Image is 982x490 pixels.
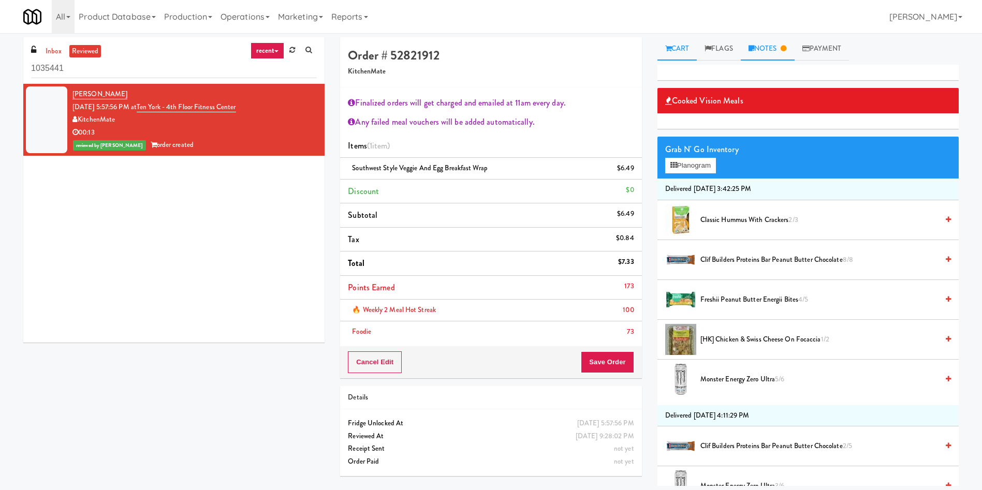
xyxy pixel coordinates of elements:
li: Delivered [DATE] 4:11:29 PM [657,405,959,427]
span: 8/8 [843,255,853,264]
a: inbox [43,45,64,58]
div: 100 [623,304,634,317]
div: $6.49 [617,162,634,175]
div: Clif Builders proteins Bar Peanut Butter Chocolate2/5 [696,440,951,453]
input: Search vision orders [31,59,317,78]
span: order created [151,140,194,150]
div: Reviewed At [348,430,634,443]
span: 1/2 [821,334,829,344]
a: [PERSON_NAME] [72,89,127,99]
span: Points Earned [348,281,394,293]
span: Foodie [352,326,371,336]
div: [HK] Chicken & Swiss Cheese On Focaccia1/2 [696,333,951,346]
div: Monster Energy Zero Ultra5/6 [696,373,951,386]
a: Ten York - 4th Floor Fitness Center [137,102,236,112]
a: Flags [697,37,741,61]
span: (1 ) [367,140,390,152]
div: Clif Builders proteins Bar Peanut Butter Chocolate8/8 [696,254,951,266]
span: 2/3 [788,215,798,225]
span: [HK] Chicken & Swiss Cheese On Focaccia [700,333,938,346]
div: Fridge Unlocked At [348,417,634,430]
span: not yet [614,456,634,466]
li: Delivered [DATE] 3:42:25 PM [657,179,959,200]
span: Monster Energy Zero Ultra [700,373,938,386]
span: Southwest Style Veggie and Egg Breakfast Wrap [352,163,488,173]
li: [PERSON_NAME][DATE] 5:57:56 PM atTen York - 4th Floor Fitness CenterKitchenMate00:13reviewed by [... [23,84,325,156]
img: Micromart [23,8,41,26]
h5: KitchenMate [348,68,634,76]
ng-pluralize: item [372,140,387,152]
div: Classic Hummus With Crackers2/3 [696,214,951,227]
span: 2/5 [843,441,852,451]
button: Planogram [665,158,716,173]
span: 5/6 [775,374,784,384]
div: [DATE] 9:28:02 PM [576,430,634,443]
span: 4/5 [798,294,808,304]
a: recent [251,42,285,59]
a: reviewed [69,45,101,58]
div: $0.84 [616,232,634,245]
span: Total [348,257,364,269]
span: [DATE] 5:57:56 PM at [72,102,137,112]
a: Payment [795,37,849,61]
span: Tax [348,233,359,245]
span: Clif Builders proteins Bar Peanut Butter Chocolate [700,440,938,453]
div: $6.49 [617,207,634,220]
div: Finalized orders will get charged and emailed at 11am every day. [348,95,634,111]
button: Cancel Edit [348,351,402,373]
span: Clif Builders proteins Bar Peanut Butter Chocolate [700,254,938,266]
div: Any failed meal vouchers will be added automatically. [348,114,634,130]
div: Details [348,391,634,404]
span: 🔥 Weekly 2 Meal Hot Streak [352,305,436,315]
div: $7.33 [618,256,634,269]
a: Notes [741,37,795,61]
div: Order Paid [348,455,634,468]
div: 73 [627,325,634,338]
div: Receipt Sent [348,442,634,455]
span: Cooked Vision Meals [665,93,743,109]
div: KitchenMate [72,113,317,126]
span: Items [348,140,390,152]
div: 173 [624,280,634,293]
span: not yet [614,443,634,453]
button: Save Order [581,351,634,373]
span: Freshii Peanut Butter Energii Bites [700,293,938,306]
span: Discount [348,185,379,197]
a: Cart [657,37,697,61]
span: Classic Hummus With Crackers [700,214,938,227]
div: [DATE] 5:57:56 PM [577,417,634,430]
div: 00:13 [72,126,317,139]
span: Subtotal [348,209,377,221]
span: reviewed by [PERSON_NAME] [73,140,146,151]
div: Freshii Peanut Butter Energii Bites4/5 [696,293,951,306]
h4: Order # 52821912 [348,49,634,62]
div: Grab N' Go Inventory [665,142,951,157]
div: $0 [626,184,634,197]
